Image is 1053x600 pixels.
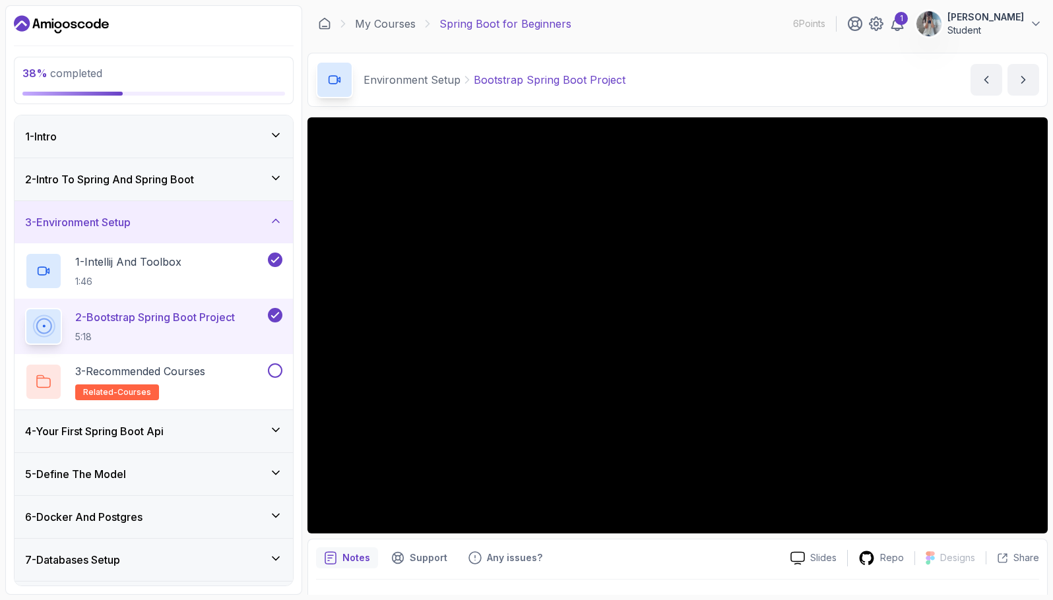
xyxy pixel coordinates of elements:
[15,496,293,538] button: 6-Docker And Postgres
[75,363,205,379] p: 3 - Recommended Courses
[15,453,293,495] button: 5-Define The Model
[15,158,293,200] button: 2-Intro To Spring And Spring Boot
[25,363,282,400] button: 3-Recommended Coursesrelated-courses
[25,253,282,289] button: 1-Intellij And Toolbox1:46
[25,509,143,525] h3: 6 - Docker And Postgres
[25,552,120,568] h3: 7 - Databases Setup
[848,550,914,566] a: Repo
[307,117,1048,533] iframe: 2 - Bootstrap Spring Boot Project
[916,11,1042,37] button: user profile image[PERSON_NAME]Student
[355,16,416,32] a: My Courses
[25,308,282,345] button: 2-Bootstrap Spring Boot Project5:18
[316,547,378,568] button: notes button
[318,17,331,30] a: Dashboard
[75,275,181,288] p: 1:46
[793,17,825,30] p: 6 Points
[780,551,847,565] a: Slides
[810,551,837,564] p: Slides
[22,67,48,80] span: 38 %
[75,309,235,325] p: 2 - Bootstrap Spring Boot Project
[474,72,625,88] p: Bootstrap Spring Boot Project
[14,14,109,35] a: Dashboard
[25,423,164,439] h3: 4 - Your First Spring Boot Api
[25,171,194,187] h3: 2 - Intro To Spring And Spring Boot
[889,16,905,32] a: 1
[15,410,293,452] button: 4-Your First Spring Boot Api
[75,254,181,270] p: 1 - Intellij And Toolbox
[75,330,235,344] p: 5:18
[15,539,293,581] button: 7-Databases Setup
[986,551,1039,564] button: Share
[25,466,126,482] h3: 5 - Define The Model
[22,67,102,80] span: completed
[940,551,975,564] p: Designs
[15,201,293,243] button: 3-Environment Setup
[895,12,908,25] div: 1
[342,551,370,564] p: Notes
[487,551,542,564] p: Any issues?
[947,11,1024,24] p: [PERSON_NAME]
[15,115,293,158] button: 1-Intro
[383,547,455,568] button: Support button
[880,551,904,564] p: Repo
[971,64,1002,96] button: previous content
[410,551,447,564] p: Support
[364,72,461,88] p: Environment Setup
[461,547,550,568] button: Feedback button
[25,214,131,230] h3: 3 - Environment Setup
[439,16,571,32] p: Spring Boot for Beginners
[1007,64,1039,96] button: next content
[1013,551,1039,564] p: Share
[25,129,57,144] h3: 1 - Intro
[916,11,941,36] img: user profile image
[947,24,1024,37] p: Student
[83,387,151,398] span: related-courses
